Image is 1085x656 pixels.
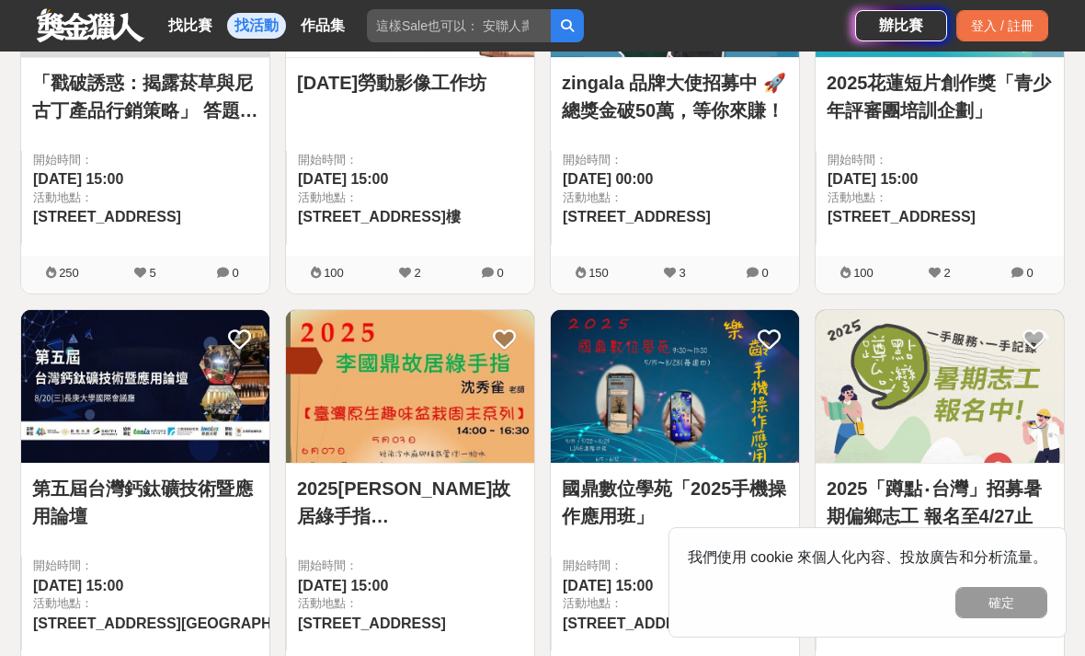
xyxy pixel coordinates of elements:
span: 100 [853,266,874,280]
span: 我們使用 cookie 來個人化內容、投放廣告和分析流量。 [688,549,1047,565]
span: 250 [59,266,79,280]
span: 活動地點： [828,189,1053,207]
a: 2025花蓮短片創作獎「青少年評審團培訓企劃」 [827,69,1053,124]
img: Cover Image [286,310,534,464]
a: 2025[PERSON_NAME]故居綠手指_[PERSON_NAME]雀老師_臺灣原生趣味盆栽周末系列 [297,475,523,530]
img: Cover Image [551,310,799,464]
a: 「戳破誘惑：揭露菸草與尼古丁產品行銷策略」 答題抽獎活動 [32,69,258,124]
span: 100 [324,266,344,280]
span: 3 [679,266,685,280]
a: 辦比賽 [855,10,947,41]
span: [DATE] 15:00 [828,171,918,187]
span: 活動地點： [298,594,523,613]
span: [DATE] 00:00 [563,171,653,187]
input: 這樣Sale也可以： 安聯人壽創意銷售法募集 [367,9,551,42]
span: 2 [943,266,950,280]
span: 活動地點： [563,594,788,613]
span: 開始時間： [298,151,523,169]
span: [STREET_ADDRESS] [563,209,711,224]
span: 0 [232,266,238,280]
span: [DATE] 15:00 [33,578,123,593]
span: [DATE] 15:00 [298,171,388,187]
span: 開始時間： [298,557,523,575]
span: 0 [497,266,503,280]
span: [DATE] 15:00 [33,171,123,187]
span: 0 [761,266,768,280]
span: 5 [149,266,155,280]
span: [STREET_ADDRESS] [828,209,976,224]
a: 作品集 [293,13,352,39]
span: 開始時間： [828,151,1053,169]
span: 開始時間： [33,557,258,575]
span: [DATE] 15:00 [563,578,653,593]
span: [STREET_ADDRESS][GEOGRAPHIC_DATA] [33,616,338,631]
a: 找活動 [227,13,286,39]
img: Cover Image [21,310,269,464]
a: 找比賽 [161,13,220,39]
a: 2025「蹲點‧台灣」招募暑期偏鄉志工 報名至4/27止 [827,475,1053,530]
img: Cover Image [816,310,1064,464]
span: 2 [414,266,420,280]
a: zingala 品牌大使招募中 🚀 總獎金破50萬，等你來賺！ [562,69,788,124]
span: 開始時間： [33,151,258,169]
span: 開始時間： [563,151,788,169]
span: 活動地點： [298,189,523,207]
a: 國鼎數位學苑「2025手機操作應用班」 [562,475,788,530]
a: [DATE]勞動影像工作坊 [297,69,523,97]
span: 活動地點： [33,594,338,613]
span: [STREET_ADDRESS] [298,616,446,631]
button: 確定 [955,587,1047,618]
a: 第五屆台灣鈣鈦礦技術暨應用論壇 [32,475,258,530]
span: 活動地點： [33,189,258,207]
span: [DATE] 15:00 [298,578,388,593]
span: 150 [588,266,609,280]
span: 開始時間： [563,557,788,575]
span: 0 [1026,266,1033,280]
span: 活動地點： [563,189,788,207]
span: [STREET_ADDRESS]樓 [298,209,461,224]
div: 登入 / 註冊 [956,10,1048,41]
span: [STREET_ADDRESS] [563,616,711,631]
span: [STREET_ADDRESS] [33,209,181,224]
